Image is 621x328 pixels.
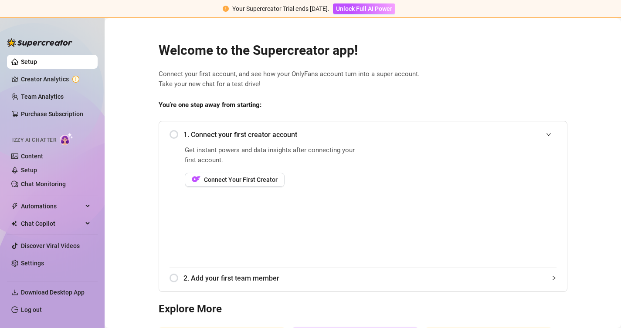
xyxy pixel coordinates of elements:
a: Chat Monitoring [21,181,66,187]
a: Team Analytics [21,93,64,100]
div: 2. Add your first team member [170,268,557,289]
img: OF [192,175,200,184]
a: Discover Viral Videos [21,242,80,249]
span: collapsed [551,275,557,281]
span: Download Desktop App [21,289,85,296]
span: expanded [546,132,551,137]
a: Settings [21,260,44,267]
span: Izzy AI Chatter [12,136,56,144]
div: 1. Connect your first creator account [170,124,557,145]
span: Automations [21,199,83,213]
span: thunderbolt [11,203,18,210]
iframe: Add Creators [382,145,557,257]
a: OFConnect Your First Creator [185,173,360,187]
span: Chat Copilot [21,217,83,231]
a: Setup [21,58,37,65]
span: Your Supercreator Trial ends [DATE]. [232,5,329,12]
span: Get instant powers and data insights after connecting your first account. [185,145,360,166]
a: Content [21,153,43,160]
span: exclamation-circle [223,6,229,12]
span: download [11,289,18,296]
a: Creator Analytics exclamation-circle [21,72,91,86]
img: AI Chatter [60,133,73,145]
img: logo-BBDzfeDw.svg [7,38,72,47]
span: Connect your first account, and see how your OnlyFans account turn into a super account. Take you... [159,69,567,90]
h2: Welcome to the Supercreator app! [159,42,567,59]
span: 2. Add your first team member [183,273,557,284]
a: Purchase Subscription [21,107,91,121]
a: Setup [21,167,37,174]
h3: Explore More [159,302,567,316]
button: OFConnect Your First Creator [185,173,285,187]
span: Connect Your First Creator [204,176,278,183]
a: Log out [21,306,42,313]
strong: You’re one step away from starting: [159,101,261,109]
span: 1. Connect your first creator account [183,129,557,140]
span: Unlock Full AI Power [336,5,392,12]
button: Unlock Full AI Power [333,3,395,14]
img: Chat Copilot [11,221,17,227]
a: Unlock Full AI Power [333,5,395,12]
